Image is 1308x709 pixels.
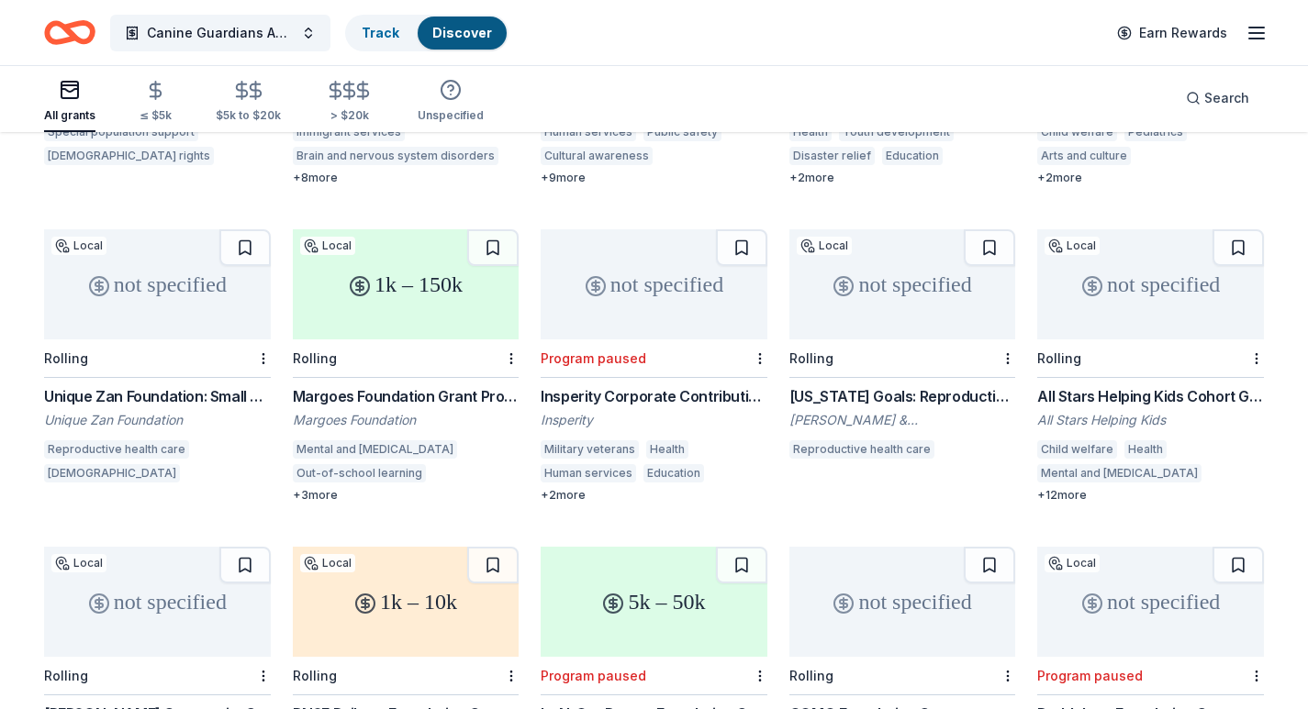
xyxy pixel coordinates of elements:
div: Local [300,237,355,255]
div: + 8 more [293,171,520,185]
div: ≤ $5k [140,108,172,123]
button: > $20k [325,72,374,132]
div: > $20k [325,108,374,123]
div: 1k – 10k [293,547,520,657]
div: Cultural awareness [541,147,653,165]
div: 5k – 50k [541,547,767,657]
div: Public safety [643,123,721,141]
div: All Stars Helping Kids Cohort Grant [1037,385,1264,407]
div: + 3 more [293,488,520,503]
button: $5k to $20k [216,72,281,132]
div: Health [1124,440,1167,459]
div: [DEMOGRAPHIC_DATA] [44,464,180,482]
div: Rolling [44,350,88,366]
div: Rolling [1037,350,1081,366]
div: Human services [541,123,636,141]
div: not specified [541,229,767,339]
div: + 9 more [541,171,767,185]
div: Program paused [541,350,646,366]
div: Insperity [541,411,767,429]
div: not specified [1037,547,1264,657]
div: All grants [44,108,95,123]
span: Search [1204,87,1249,109]
a: not specifiedLocalRolling[US_STATE] Goals: Reproductive Health and Rights Grants[PERSON_NAME] & [... [789,229,1016,464]
div: + 2 more [1037,171,1264,185]
div: Child welfare [1037,123,1117,141]
div: Unspecified [418,108,484,123]
div: Education [882,147,943,165]
div: Immigrant services [293,123,405,141]
div: Rolling [293,668,337,683]
div: Margoes Foundation Grant Program [293,385,520,407]
div: not specified [1037,229,1264,339]
div: [US_STATE] Goals: Reproductive Health and Rights Grants [789,385,1016,407]
div: Mental and [MEDICAL_DATA] [1037,464,1202,482]
div: not specified [44,547,271,657]
div: Water resources [660,147,759,165]
button: TrackDiscover [345,15,509,51]
div: Disaster relief [789,147,875,165]
div: Brain and nervous system disorders [293,147,498,165]
div: Special population support [44,123,198,141]
div: Military veterans [541,440,639,459]
span: Canine Guardians Assistance Dogs [147,22,294,44]
div: Health [646,440,688,459]
a: 1k – 150kLocalRollingMargoes Foundation Grant ProgramMargoes FoundationMental and [MEDICAL_DATA]O... [293,229,520,503]
a: Track [362,25,399,40]
div: + 2 more [541,488,767,503]
div: not specified [789,229,1016,339]
div: Child welfare [1037,440,1117,459]
div: Human services [541,464,636,482]
a: Earn Rewards [1106,17,1238,50]
div: Local [51,237,106,255]
div: Youth development [839,123,954,141]
div: Program paused [541,668,646,683]
div: not specified [789,547,1016,657]
div: Education [643,464,704,482]
div: Rolling [789,350,833,366]
div: Rolling [293,350,337,366]
div: Rolling [44,668,88,683]
div: Pediatrics [1124,123,1187,141]
div: Local [1045,554,1100,572]
div: [DEMOGRAPHIC_DATA] rights [44,147,214,165]
div: Local [797,237,852,255]
div: Reproductive health care [789,440,934,459]
div: Mental and [MEDICAL_DATA] [293,440,457,459]
a: Home [44,11,95,54]
div: Arts and culture [1037,147,1131,165]
a: not specifiedLocalRollingAll Stars Helping Kids Cohort GrantAll Stars Helping KidsChild welfareHe... [1037,229,1264,503]
div: Rolling [789,668,833,683]
div: Local [1045,237,1100,255]
div: Local [51,554,106,572]
div: Local [300,554,355,572]
button: Canine Guardians Assistance Dogs [110,15,330,51]
div: $5k to $20k [216,108,281,123]
div: 1k – 150k [293,229,520,339]
a: Discover [432,25,492,40]
div: Unique Zan Foundation: Small Grant [44,385,271,407]
div: Margoes Foundation [293,411,520,429]
div: Reproductive health care [44,440,189,459]
button: Unspecified [418,72,484,132]
a: not specifiedProgram pausedInsperity Corporate ContributionsInsperityMilitary veteransHealthHuman... [541,229,767,503]
div: [PERSON_NAME] & [PERSON_NAME] Fund [789,411,1016,429]
div: Insperity Corporate Contributions [541,385,767,407]
button: Search [1171,80,1264,116]
div: + 2 more [789,171,1016,185]
div: All Stars Helping Kids [1037,411,1264,429]
div: not specified [44,229,271,339]
div: Unique Zan Foundation [44,411,271,429]
div: Health [789,123,832,141]
div: + 12 more [1037,488,1264,503]
button: ≤ $5k [140,72,172,132]
div: Out-of-school learning [293,464,426,482]
div: Program paused [1037,668,1143,683]
button: All grants [44,72,95,132]
a: not specifiedLocalRollingUnique Zan Foundation: Small GrantUnique Zan FoundationReproductive heal... [44,229,271,488]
